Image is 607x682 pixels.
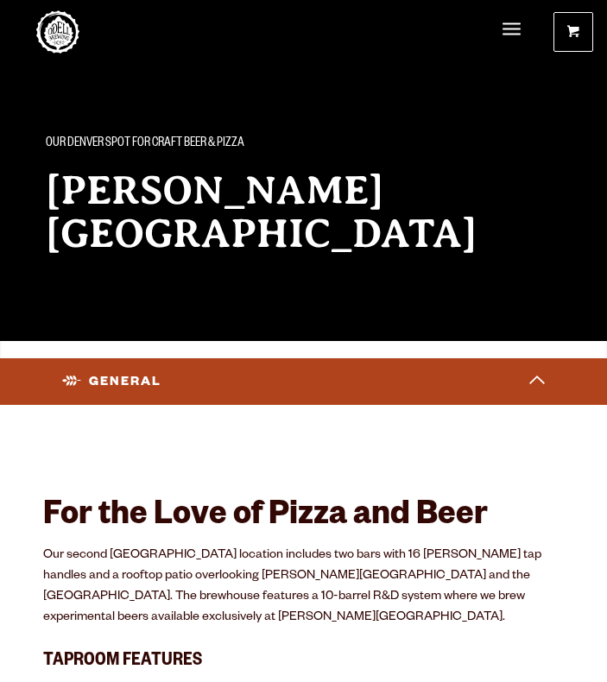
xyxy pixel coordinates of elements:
p: Our second [GEOGRAPHIC_DATA] location includes two bars with 16 [PERSON_NAME] tap handles and a r... [43,546,564,628]
a: Menu [503,12,521,48]
a: Odell Home [36,10,79,54]
div: Come visit our 10-barrel pilot brewhouse, taproom and pizza kitchen in the [PERSON_NAME][GEOGRAPH... [46,280,562,316]
button: General [57,363,549,401]
h2: For the Love of Pizza and Beer [43,499,564,537]
h3: Taproom Features [43,641,564,677]
span: General [62,373,161,390]
h2: [PERSON_NAME][GEOGRAPHIC_DATA] [46,169,562,256]
span: Our Denver spot for craft beer & pizza [46,133,244,155]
